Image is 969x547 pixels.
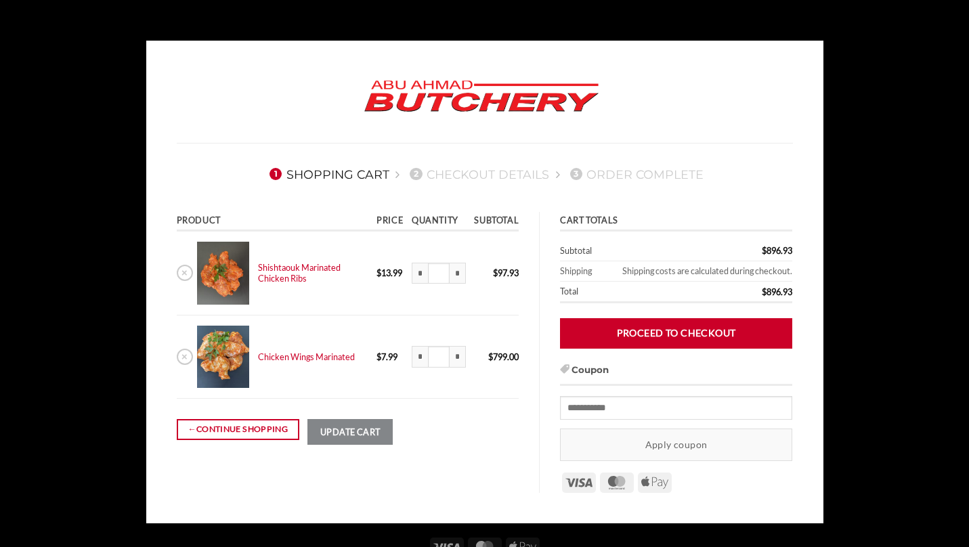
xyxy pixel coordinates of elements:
span: $ [376,267,381,278]
bdi: 896.93 [762,245,792,256]
a: 1Shopping Cart [265,167,389,181]
span: 2 [410,168,422,180]
th: Cart totals [560,212,792,232]
bdi: 13.99 [376,267,402,278]
a: Chicken Wings Marinated [258,351,355,362]
h3: Coupon [560,363,792,386]
span: 1 [270,168,282,180]
bdi: 896.93 [762,286,792,297]
th: Subtotal [470,212,519,232]
div: Payment icons [560,471,674,494]
th: Price [372,212,408,232]
th: Product [177,212,372,232]
a: Remove Shishtaouk Marinated Chicken Ribs from cart [177,265,193,281]
span: ← [188,422,196,436]
a: 2Checkout details [406,167,549,181]
th: Subtotal [560,241,679,261]
td: Shipping costs are calculated during checkout. [600,261,792,282]
span: $ [493,267,498,278]
span: $ [762,245,767,256]
th: Total [560,282,679,303]
span: $ [488,351,493,362]
img: Cart [197,242,249,305]
img: Cart [197,326,249,389]
bdi: 7.99 [376,351,397,362]
span: $ [762,286,767,297]
span: $ [376,351,381,362]
th: Quantity [408,212,470,232]
bdi: 97.93 [493,267,519,278]
bdi: 799.00 [488,351,519,362]
button: Apply coupon [560,429,792,460]
nav: Checkout steps [177,156,793,192]
th: Shipping [560,261,600,282]
a: Continue shopping [177,419,299,440]
img: Abu Ahmad Butchery [353,71,610,123]
button: Update cart [307,419,393,444]
a: Remove Chicken Wings Marinated from cart [177,349,193,365]
a: Shishtaouk Marinated Chicken Ribs [258,262,341,284]
a: Proceed to checkout [560,318,792,349]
